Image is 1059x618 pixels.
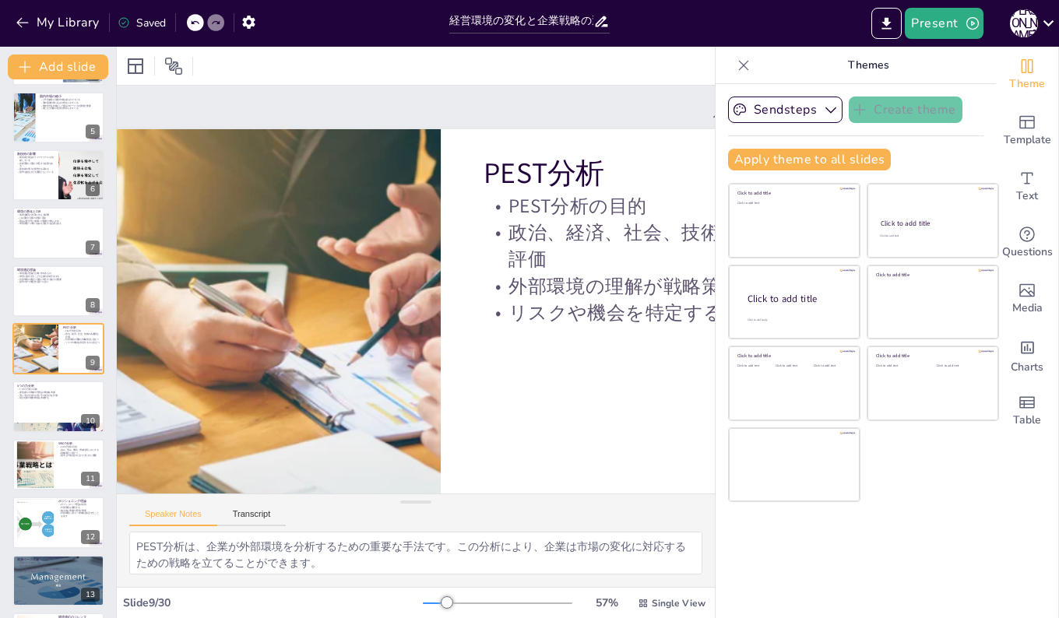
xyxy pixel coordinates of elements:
p: 競合社間の敵対関係を考慮する [17,396,100,399]
span: Template [1004,132,1051,149]
div: Add charts and graphs [996,327,1058,383]
p: 外部環境の理解が戦略策定に役立つ [484,272,827,299]
button: My Library [12,10,106,35]
p: 海外需要の取り込みが求められている [40,101,100,104]
p: PEST分析の目的 [63,330,100,333]
p: 外部環境を重視する [58,507,100,510]
p: 製品の安全性と健康への配慮が求められる [17,219,100,223]
div: 13 [12,555,104,606]
p: 新技術が製品のライフサイクルを短縮している [17,156,54,162]
p: 内部資源を最大限に活用することの重要性 [17,567,100,571]
p: 環境適応理論が企業に求めるもの [17,272,100,275]
p: 5つの力分析の目的 [17,388,100,391]
p: 少子高齢化が国内市場を縮小させている [40,98,100,101]
div: Click to add text [937,364,986,368]
div: Click to add text [737,202,849,205]
p: 環境の悪化とCSR [17,210,100,215]
div: Click to add body [748,318,846,321]
div: [PERSON_NAME] [1010,9,1038,37]
p: 熟年世代を対象とした製品やサービスの開発が重要 [40,104,100,107]
p: 買い手の交渉力や売り手の交渉力を評価 [17,393,100,396]
button: Transcript [217,509,287,526]
div: Add images, graphics, shapes or video [996,271,1058,327]
span: Media [1012,300,1043,317]
p: 新規参入の脅威や代替品の脅威を考慮 [17,391,100,394]
p: 戦略策定に役立つ [58,451,100,455]
p: 技術革新に迅速に対応する必要がある [17,162,54,167]
p: 競争優位性を確保するために [17,570,100,573]
p: リスクや機会を特定するのに役立つ [63,341,100,344]
div: 8 [86,298,100,312]
div: Click to add text [776,364,811,368]
p: PEST分析 [484,153,827,193]
div: Slide 9 / 30 [123,595,423,610]
p: 新技術の影響 [17,152,54,156]
div: Add ready made slides [996,103,1058,159]
div: 11 [12,439,104,490]
button: Add slide [8,54,108,79]
p: 地球温暖化が企業に与える影響 [17,214,100,217]
div: Click to add title [881,219,984,228]
span: Table [1013,412,1041,429]
p: 外部環境に基づいて戦略を策定することを促す [58,512,100,518]
p: 資源ベース理論の主張 [17,561,100,564]
div: 57 % [588,595,625,610]
span: Charts [1011,359,1043,376]
p: ポジショニング理論 [58,499,100,504]
div: Click to add title [876,353,987,359]
p: 環境問題への取り組みを強化する必要がある [17,223,100,226]
div: 6 [86,182,100,196]
div: Slide 9 [12,108,702,123]
div: 11 [81,472,100,486]
p: PEST分析の目的 [484,193,827,219]
div: Add text boxes [996,159,1058,215]
p: 競争上の地位を向上させるために重要 [58,454,100,457]
div: https://cdn.sendsteps.com/images/logo/sendsteps_logo_white.pnghttps://cdn.sendsteps.com/images/lo... [12,207,104,258]
div: 10 [81,414,100,428]
div: Click to add text [880,234,983,238]
p: SWOT分析の目的 [58,445,100,448]
span: Text [1016,188,1038,205]
div: Click to add text [876,364,925,368]
p: 外部環境の変化に迅速に対応する能力が重要 [17,278,100,281]
button: Apply theme to all slides [728,149,891,170]
p: 国内市場の縮小 [40,94,100,99]
input: Insert title [449,10,594,33]
p: 新たな労働力の活用が求められている [40,107,100,110]
p: 外部環境の理解が戦略策定に役立つ [63,339,100,342]
div: 9 [86,356,100,370]
p: リスクや機会を特定するのに役立つ [484,300,827,326]
p: CSR活動が企業の評価に直結 [17,217,100,220]
p: 政治、経済、社会、技術の各要因を評価 [63,332,100,338]
p: PEST分析 [63,325,100,330]
div: Click to add title [876,272,987,278]
p: 政治、経済、社会、技術の各要因を評価 [484,219,827,273]
div: 13 [81,588,100,602]
div: Change the overall theme [996,47,1058,103]
p: 競争を激化させる要因となっている [17,170,54,174]
div: Click to add title [737,190,849,196]
div: https://cdn.sendsteps.com/images/logo/sendsteps_logo_white.pnghttps://cdn.sendsteps.com/images/lo... [12,149,104,201]
p: ポジショニング理論の目的 [58,504,100,507]
div: Get real-time input from your audience [996,215,1058,271]
span: Questions [1002,244,1053,261]
div: https://cdn.sendsteps.com/images/logo/sendsteps_logo_white.pnghttps://cdn.sendsteps.com/images/lo... [12,92,104,143]
p: 独自の能力が好業績を生み出す [17,564,100,567]
button: Create theme [849,97,962,123]
p: 資源ベース理論 [17,557,100,562]
span: Single View [652,597,705,609]
div: Click to add text [737,364,772,368]
p: 強み、弱み、機会、脅威を明らかにする [58,448,100,451]
p: 競争の中で優位性を保つために [17,280,100,283]
div: Saved [118,16,166,30]
div: Click to add text [814,364,849,368]
div: Add a table [996,383,1058,439]
p: 環境に適応することで企業の存続が決まる [17,275,100,278]
span: Theme [1009,75,1045,93]
p: 新技術の導入が競争力を高める [17,167,54,170]
p: 5つの力分析 [17,384,100,388]
p: 魅力的な事業の選択が重要 [58,509,100,512]
div: Click to add title [748,292,847,305]
div: https://cdn.sendsteps.com/images/logo/sendsteps_logo_white.pnghttps://cdn.sendsteps.com/images/lo... [12,265,104,317]
div: Layout [123,54,148,79]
